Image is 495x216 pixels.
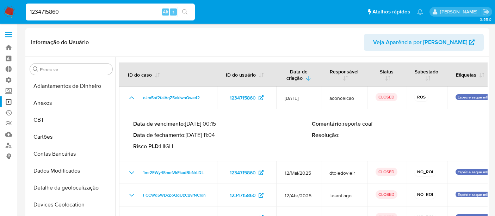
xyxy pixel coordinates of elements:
[27,128,115,145] button: Cartões
[27,196,115,213] button: Devices Geolocation
[178,7,192,17] button: search-icon
[27,145,115,162] button: Contas Bancárias
[417,9,423,15] a: Notificações
[440,8,480,15] p: alexandra.macedo@mercadolivre.com
[40,66,110,73] input: Procurar
[27,112,115,128] button: CBT
[33,66,38,72] button: Procurar
[27,179,115,196] button: Detalhe da geolocalização
[482,8,490,16] a: Sair
[373,34,467,51] span: Veja Aparência por [PERSON_NAME]
[364,34,484,51] button: Veja Aparência por [PERSON_NAME]
[372,8,410,16] span: Atalhos rápidos
[26,7,195,17] input: Pesquise usuários ou casos...
[163,8,168,15] span: Alt
[27,95,115,112] button: Anexos
[31,39,89,46] h1: Informação do Usuário
[27,162,115,179] button: Dados Modificados
[27,78,115,95] button: Adiantamentos de Dinheiro
[172,8,174,15] span: s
